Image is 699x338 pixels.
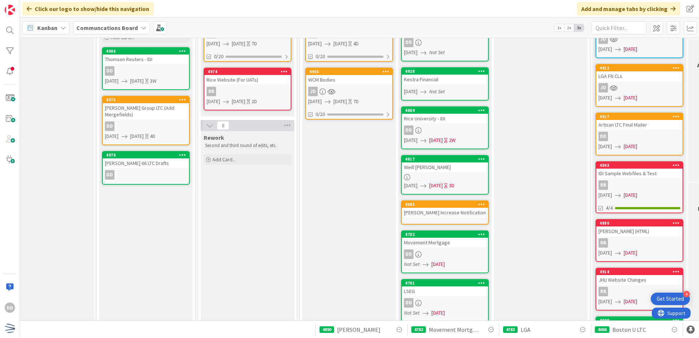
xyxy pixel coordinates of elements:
[600,163,683,168] div: 4893
[624,298,637,305] span: [DATE]
[130,77,144,85] span: [DATE]
[449,136,456,144] div: 2W
[598,238,608,248] div: RB
[217,121,229,130] span: 0
[596,65,683,81] div: 4912LGA FN CLs
[431,260,445,268] span: [DATE]
[402,208,488,217] div: [PERSON_NAME] Increase Notification
[37,23,57,32] span: Kanban
[103,158,189,168] div: [PERSON_NAME] 66 LTC Drafts
[103,97,189,103] div: 4975
[598,45,612,53] span: [DATE]
[353,40,359,48] div: 4D
[105,170,114,180] div: DD
[102,47,190,90] a: 4986Thomson Reuters - IDIDD[DATE][DATE]3W
[320,326,334,333] div: 4890
[402,107,488,114] div: 4884
[130,132,144,140] span: [DATE]
[624,94,637,102] span: [DATE]
[103,121,189,131] div: DD
[577,2,680,15] div: Add and manage tabs by clicking
[204,87,291,96] div: RB
[105,132,118,140] span: [DATE]
[431,309,445,317] span: [DATE]
[106,153,189,158] div: 4970
[204,134,224,141] span: Rework
[564,24,574,31] span: 2x
[401,279,489,322] a: 4781LSEGDDNot Set[DATE]
[402,156,488,172] div: 4817Weill [PERSON_NAME]
[103,66,189,76] div: DD
[596,220,683,226] div: 4880
[596,169,683,178] div: IDI Sample Webfiles & Test
[102,151,190,185] a: 4970[PERSON_NAME] 66 LTC DraftsDD
[596,132,683,141] div: DD
[596,71,683,81] div: LGA FN CLs
[405,157,488,162] div: 4817
[405,232,488,237] div: 4782
[308,40,322,48] span: [DATE]
[105,66,114,76] div: DD
[596,162,683,169] div: 4893
[596,113,683,155] a: 4917Artisan LTC Final MailerDD[DATE][DATE]
[252,98,257,105] div: 2D
[402,68,488,75] div: 4928
[306,68,392,84] div: 4965WCM Bodies
[405,281,488,286] div: 4781
[103,55,189,64] div: Thomson Reuters - IDI
[404,309,420,316] i: Not Set
[596,180,683,190] div: RB
[596,162,683,178] div: 4893IDI Sample Webfiles & Test
[103,152,189,158] div: 4970
[214,53,223,60] span: 0/20
[106,49,189,54] div: 4986
[402,298,488,308] div: DD
[402,162,488,172] div: Weill [PERSON_NAME]
[600,318,683,323] div: 4598
[606,204,613,212] span: 4/4
[598,180,608,190] div: RB
[596,268,683,285] div: 4914JHU Website Changes
[683,291,690,297] div: 4
[624,143,637,150] span: [DATE]
[402,125,488,135] div: DD
[205,143,290,149] p: Second and third round of edits, etc.
[401,106,489,149] a: 4884Rice University - IDIDD[DATE][DATE]2W
[402,286,488,296] div: LSEG
[600,269,683,274] div: 4914
[404,136,417,144] span: [DATE]
[76,24,138,31] b: Communcations Board
[521,325,530,334] span: LGA
[306,87,392,96] div: JD
[405,202,488,207] div: 4885
[204,68,291,110] a: 4974Rice Website (For UATs)RB[DATE][DATE]2D
[308,98,322,105] span: [DATE]
[429,88,445,95] i: Not Set
[596,113,683,129] div: 4917Artisan LTC Final Mailer
[651,293,690,305] div: Open Get Started checklist, remaining modules: 4
[316,53,325,60] span: 0/20
[598,94,612,102] span: [DATE]
[598,83,608,93] div: JD
[207,87,216,96] div: RB
[596,161,683,213] a: 4893IDI Sample Webfiles & TestRB[DATE][DATE]4/4
[204,68,291,84] div: 4974Rice Website (For UATs)
[207,40,220,48] span: [DATE]
[596,83,683,93] div: JD
[337,325,381,334] span: [PERSON_NAME]
[449,182,454,189] div: 3D
[402,156,488,162] div: 4817
[429,136,443,144] span: [DATE]
[305,68,393,120] a: 4965WCM BodiesJD[DATE][DATE]7D0/20
[103,48,189,55] div: 4986
[103,97,189,119] div: 4975[PERSON_NAME] Group LTC (Add Mergefields)
[503,326,518,333] div: 4783
[598,132,608,141] div: DD
[402,201,488,208] div: 4885
[402,280,488,296] div: 4781LSEG
[306,75,392,84] div: WCM Bodies
[598,34,608,44] div: JD
[402,38,488,47] div: DD
[401,155,489,195] a: 4817Weill [PERSON_NAME][DATE][DATE]3D
[600,114,683,119] div: 4917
